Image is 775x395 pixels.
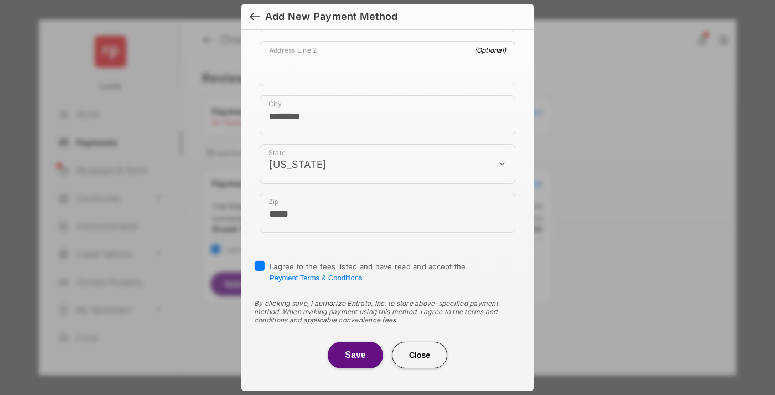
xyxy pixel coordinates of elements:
button: Save [328,342,383,368]
div: Add New Payment Method [265,11,397,23]
div: By clicking save, I authorize Entrata, Inc. to store above-specified payment method. When making ... [254,299,521,324]
span: I agree to the fees listed and have read and accept the [270,262,466,282]
div: payment_method_screening[postal_addresses][addressLine2] [260,41,515,86]
div: payment_method_screening[postal_addresses][locality] [260,95,515,135]
button: I agree to the fees listed and have read and accept the [270,274,362,282]
button: Close [392,342,447,368]
div: payment_method_screening[postal_addresses][postalCode] [260,193,515,233]
div: payment_method_screening[postal_addresses][administrativeArea] [260,144,515,184]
